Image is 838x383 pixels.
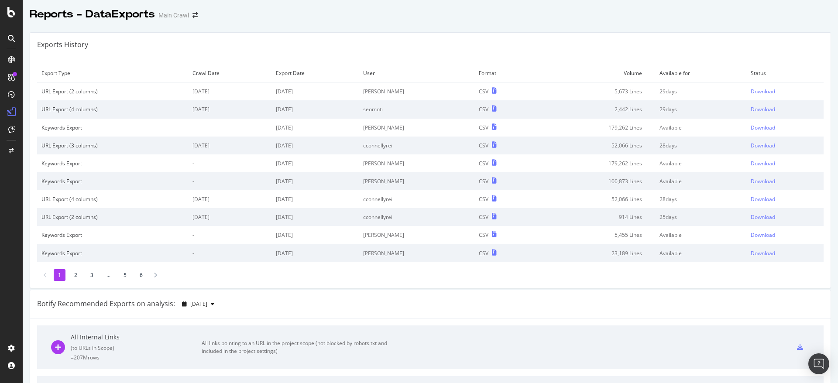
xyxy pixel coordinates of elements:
[751,195,775,203] div: Download
[751,160,819,167] a: Download
[536,137,655,154] td: 52,066 Lines
[751,250,775,257] div: Download
[536,208,655,226] td: 914 Lines
[479,88,488,95] div: CSV
[479,106,488,113] div: CSV
[188,82,271,101] td: [DATE]
[797,344,803,350] div: csv-export
[359,100,474,118] td: seomoti
[271,100,359,118] td: [DATE]
[188,190,271,208] td: [DATE]
[271,119,359,137] td: [DATE]
[751,178,819,185] a: Download
[190,300,207,308] span: 2025 Sep. 10th
[536,154,655,172] td: 179,262 Lines
[751,88,775,95] div: Download
[188,172,271,190] td: -
[188,226,271,244] td: -
[751,106,775,113] div: Download
[135,269,147,281] li: 6
[188,244,271,262] td: -
[536,100,655,118] td: 2,442 Lines
[536,244,655,262] td: 23,189 Lines
[71,333,202,342] div: All Internal Links
[536,226,655,244] td: 5,455 Lines
[479,231,488,239] div: CSV
[655,64,746,82] td: Available for
[271,244,359,262] td: [DATE]
[54,269,65,281] li: 1
[188,100,271,118] td: [DATE]
[41,231,184,239] div: Keywords Export
[202,339,398,355] div: All links pointing to an URL in the project scope (not blocked by robots.txt and included in the ...
[41,124,184,131] div: Keywords Export
[474,64,536,82] td: Format
[808,353,829,374] div: Open Intercom Messenger
[86,269,98,281] li: 3
[655,100,746,118] td: 29 days
[71,354,202,361] div: = 207M rows
[751,88,819,95] a: Download
[271,82,359,101] td: [DATE]
[30,7,155,22] div: Reports - DataExports
[188,119,271,137] td: -
[41,250,184,257] div: Keywords Export
[41,195,184,203] div: URL Export (4 columns)
[751,124,775,131] div: Download
[751,250,819,257] a: Download
[271,154,359,172] td: [DATE]
[192,12,198,18] div: arrow-right-arrow-left
[659,231,742,239] div: Available
[479,195,488,203] div: CSV
[41,88,184,95] div: URL Export (2 columns)
[271,137,359,154] td: [DATE]
[41,213,184,221] div: URL Export (2 columns)
[271,172,359,190] td: [DATE]
[359,190,474,208] td: cconnellyrei
[751,195,819,203] a: Download
[751,231,775,239] div: Download
[659,250,742,257] div: Available
[188,154,271,172] td: -
[359,208,474,226] td: cconnellyrei
[188,137,271,154] td: [DATE]
[479,213,488,221] div: CSV
[751,231,819,239] a: Download
[119,269,131,281] li: 5
[271,64,359,82] td: Export Date
[41,160,184,167] div: Keywords Export
[359,64,474,82] td: User
[359,226,474,244] td: [PERSON_NAME]
[479,124,488,131] div: CSV
[751,160,775,167] div: Download
[659,178,742,185] div: Available
[659,160,742,167] div: Available
[359,172,474,190] td: [PERSON_NAME]
[751,142,775,149] div: Download
[271,190,359,208] td: [DATE]
[359,119,474,137] td: [PERSON_NAME]
[188,64,271,82] td: Crawl Date
[359,82,474,101] td: [PERSON_NAME]
[41,142,184,149] div: URL Export (3 columns)
[37,64,188,82] td: Export Type
[536,190,655,208] td: 52,066 Lines
[751,106,819,113] a: Download
[655,208,746,226] td: 25 days
[751,213,819,221] a: Download
[479,250,488,257] div: CSV
[41,178,184,185] div: Keywords Export
[655,82,746,101] td: 29 days
[655,137,746,154] td: 28 days
[179,297,218,311] button: [DATE]
[479,178,488,185] div: CSV
[271,208,359,226] td: [DATE]
[102,269,115,281] li: ...
[751,213,775,221] div: Download
[536,119,655,137] td: 179,262 Lines
[659,124,742,131] div: Available
[479,160,488,167] div: CSV
[359,137,474,154] td: cconnellyrei
[479,142,488,149] div: CSV
[37,299,175,309] div: Botify Recommended Exports on analysis:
